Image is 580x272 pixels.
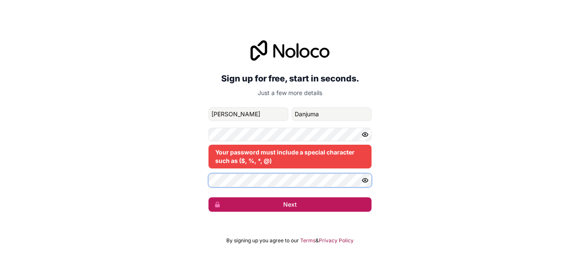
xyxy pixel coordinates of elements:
input: Password [208,128,372,141]
input: given-name [208,107,288,121]
span: & [315,237,319,244]
input: family-name [292,107,372,121]
a: Privacy Policy [319,237,354,244]
input: Confirm password [208,174,372,187]
h2: Sign up for free, start in seconds. [208,71,372,86]
span: By signing up you agree to our [226,237,299,244]
p: Just a few more details [208,89,372,97]
button: Next [208,197,372,212]
a: Terms [300,237,315,244]
div: Your password must include a special character such as ($, %, *, @) [208,145,372,168]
